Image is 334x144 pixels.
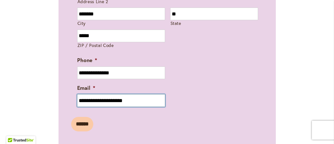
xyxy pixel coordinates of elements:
[77,84,95,91] label: Email
[77,20,165,26] label: City
[77,43,165,49] label: ZIP / Postal Code
[170,20,258,26] label: State
[77,57,97,64] label: Phone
